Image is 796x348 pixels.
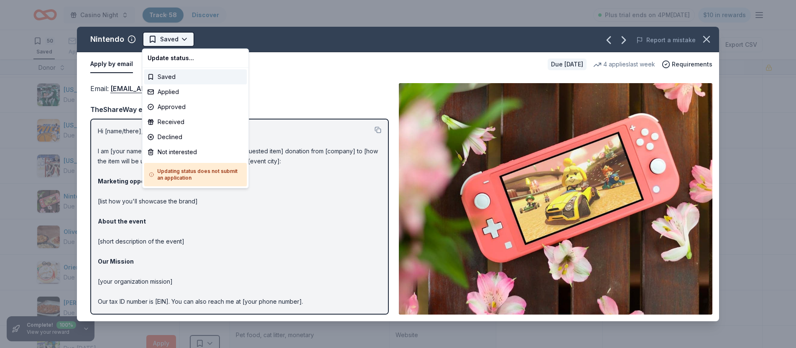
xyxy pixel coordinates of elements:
div: Approved [144,99,247,114]
div: Received [144,114,247,130]
div: Not interested [144,145,247,160]
div: Saved [144,69,247,84]
div: Declined [144,130,247,145]
div: Update status... [144,51,247,66]
h5: Updating status does not submit an application [149,168,242,181]
div: Applied [144,84,247,99]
